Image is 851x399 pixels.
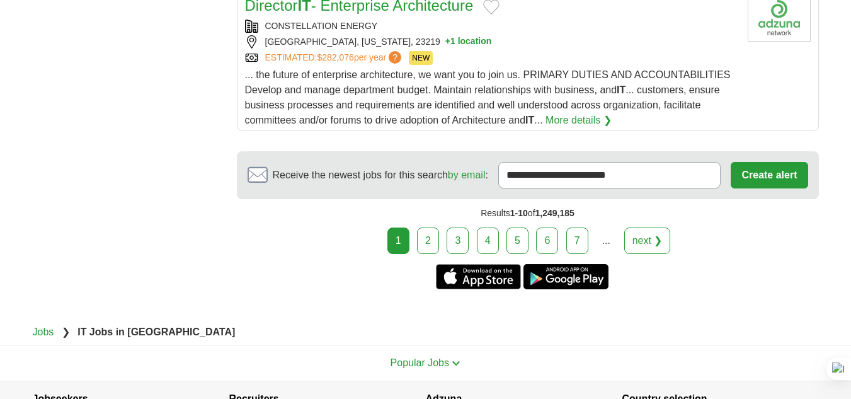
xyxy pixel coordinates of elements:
span: Receive the newest jobs for this search : [273,168,488,183]
div: ... [593,228,619,253]
div: CONSTELLATION ENERGY [245,20,738,33]
a: 2 [417,228,439,254]
a: 7 [566,228,588,254]
span: 1-10 [510,208,528,218]
span: NEW [409,51,433,65]
div: [GEOGRAPHIC_DATA], [US_STATE], 23219 [245,35,738,49]
span: 1,249,185 [535,208,574,218]
a: by email [448,170,486,180]
strong: IT [525,115,534,125]
span: Popular Jobs [391,357,449,368]
a: Jobs [33,327,54,337]
span: ... the future of enterprise architecture, we want you to join us. PRIMARY DUTIES AND ACCOUNTABIL... [245,69,731,125]
a: More details ❯ [545,113,612,128]
button: +1 location [445,35,492,49]
span: ❯ [62,327,70,337]
a: 5 [506,228,528,254]
button: Create alert [731,162,808,188]
span: $282,076 [317,52,353,62]
a: ESTIMATED:$282,076per year? [265,51,404,65]
a: 3 [447,228,469,254]
img: toggle icon [452,361,460,366]
span: + [445,35,450,49]
div: 1 [387,228,409,254]
a: Get the Android app [523,264,608,289]
strong: IT Jobs in [GEOGRAPHIC_DATA] [77,327,235,337]
a: 6 [536,228,558,254]
a: 4 [477,228,499,254]
div: Results of [237,199,819,228]
a: Get the iPhone app [436,264,521,289]
strong: IT [617,84,625,95]
span: ? [389,51,401,64]
a: next ❯ [624,228,671,254]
